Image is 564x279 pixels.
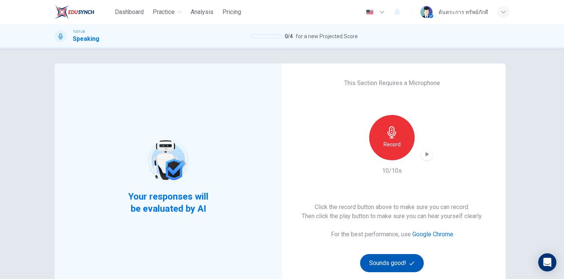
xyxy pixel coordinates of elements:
img: en [365,9,374,15]
h6: For the best performance, use [331,230,453,239]
a: EduSynch logo [55,5,112,20]
span: TOEFL® [73,29,85,34]
img: EduSynch logo [55,5,94,20]
button: Analysis [188,5,216,19]
img: Profile picture [420,6,432,18]
span: for a new Projected Score [296,32,358,41]
div: Open Intercom Messenger [538,253,556,271]
h6: 10/10s [382,166,402,175]
span: Practice [153,8,175,17]
button: Practice [150,5,185,19]
h6: Record [384,140,401,149]
h1: Speaking [73,34,99,43]
span: Pricing [222,8,241,17]
span: 0 / 4 [285,32,293,41]
button: Sounds good! [360,254,424,272]
span: Dashboard [115,8,144,17]
h6: Click the record button above to make sure you can record. Then click the play button to make sur... [302,203,483,221]
img: robot icon [144,136,192,184]
button: Dashboard [112,5,147,19]
button: Pricing [219,5,244,19]
h6: This Section Requires a Microphone [344,79,440,88]
span: Your responses will be evaluated by AI [122,191,215,215]
div: ต้นตระการ ทรัพย์ภักดี [439,8,488,17]
a: Google Chrome [412,231,453,238]
span: Analysis [191,8,213,17]
button: Record [369,115,415,160]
